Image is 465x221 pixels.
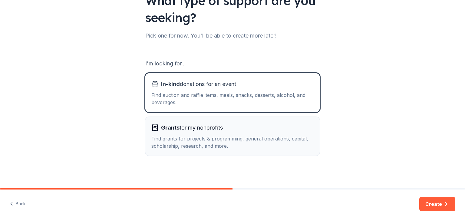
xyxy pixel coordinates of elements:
span: donations for an event [161,79,236,89]
button: Grantsfor my nonprofitsFind grants for projects & programming, general operations, capital, schol... [145,117,320,156]
button: Back [10,198,26,210]
div: I'm looking for... [145,59,320,68]
div: Find grants for projects & programming, general operations, capital, scholarship, research, and m... [151,135,314,150]
button: In-kinddonations for an eventFind auction and raffle items, meals, snacks, desserts, alcohol, and... [145,73,320,112]
span: for my nonprofits [161,123,223,133]
div: Find auction and raffle items, meals, snacks, desserts, alcohol, and beverages. [151,91,314,106]
button: Create [419,197,455,211]
div: Pick one for now. You'll be able to create more later! [145,31,320,41]
span: In-kind [161,81,180,87]
span: Grants [161,124,180,131]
